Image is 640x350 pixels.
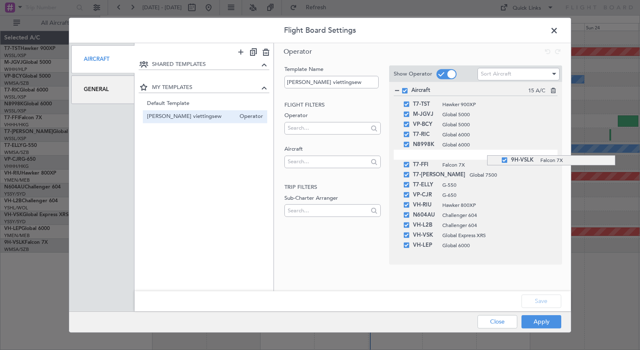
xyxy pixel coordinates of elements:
div: Aircraft [71,45,134,73]
span: N8998K [413,140,438,150]
span: T7-[PERSON_NAME] [413,170,465,180]
header: Flight Board Settings [69,18,571,43]
span: Operator [235,112,263,121]
span: Sort Aircraft [481,70,511,78]
span: Global 6000 [442,131,550,138]
span: Global 6000 [442,141,550,149]
span: VH-RIU [413,200,438,210]
span: T7-RIC [413,130,438,140]
span: Challenger 604 [442,212,550,219]
label: Sub-Charter Arranger [284,194,380,202]
span: N604AU [413,210,438,220]
input: Search... [288,204,368,217]
span: SHARED TEMPLATES [152,60,260,69]
span: Aircraft [411,86,528,95]
h2: Trip filters [284,183,380,192]
span: Default Template [147,99,263,108]
span: G-550 [442,181,550,189]
span: VP-CJR [413,190,438,200]
span: MY TEMPLATES [152,83,260,91]
span: VH-LEP [413,240,438,251]
input: Search... [288,155,368,168]
span: VH-L2B [413,220,438,230]
span: Global 5000 [442,111,550,118]
span: T7-TST [413,99,438,110]
span: Hawker 800XP [442,201,550,209]
label: Show Operator [394,70,432,78]
span: 15 A/C [528,87,545,95]
span: VH-VSK [413,230,438,240]
label: Aircraft [284,145,380,154]
span: Global 5000 [442,121,550,128]
input: Search... [288,122,368,134]
button: Close [477,315,517,328]
span: T7-FFI [413,160,438,170]
span: Operator [284,47,312,56]
span: T7-ELLY [413,180,438,190]
div: General [71,76,134,104]
label: Template Name [284,65,380,74]
span: G-650 [442,191,550,199]
span: VP-BCY [413,120,438,130]
span: Challenger 604 [442,222,550,229]
label: Operator [284,112,380,120]
span: Global Express XRS [442,232,550,239]
span: [PERSON_NAME] viettingsew [147,112,236,121]
span: Global 7500 [470,171,550,179]
span: Hawker 900XP [442,101,550,108]
button: Apply [521,315,561,328]
h2: Flight filters [284,101,380,109]
span: Global 6000 [442,242,550,249]
span: Falcon 7X [442,161,550,169]
span: M-JGVJ [413,110,438,120]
